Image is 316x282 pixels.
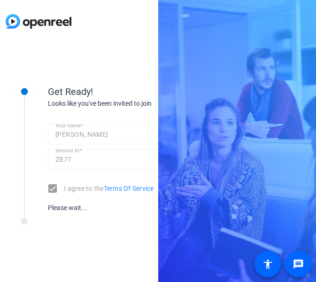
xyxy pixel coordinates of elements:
div: Please wait... [48,203,165,213]
div: Looks like you've been invited to join [48,99,236,109]
mat-icon: message [293,258,304,270]
mat-icon: accessibility [262,258,273,270]
div: Get Ready! [48,85,236,99]
mat-label: Session ID [55,148,79,153]
mat-label: Your name [55,123,80,128]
